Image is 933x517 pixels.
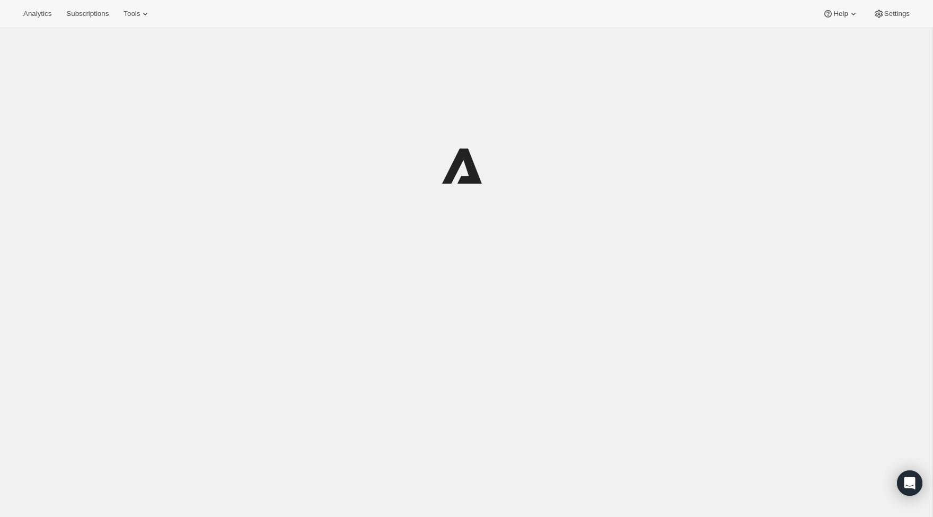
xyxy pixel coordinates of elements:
button: Settings [867,6,916,21]
button: Tools [117,6,157,21]
span: Analytics [23,10,51,18]
button: Subscriptions [60,6,115,21]
span: Help [833,10,848,18]
span: Settings [884,10,910,18]
div: Open Intercom Messenger [897,470,922,496]
span: Subscriptions [66,10,109,18]
span: Tools [124,10,140,18]
button: Analytics [17,6,58,21]
button: Help [816,6,865,21]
